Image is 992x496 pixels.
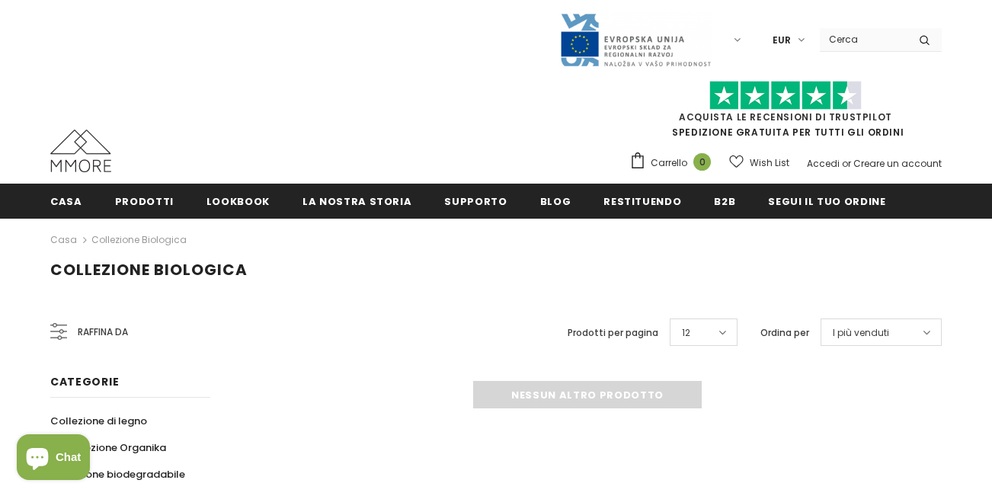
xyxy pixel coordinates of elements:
[559,33,712,46] a: Javni Razpis
[820,28,907,50] input: Search Site
[115,194,174,209] span: Prodotti
[679,110,892,123] a: Acquista le recensioni di TrustPilot
[50,374,119,389] span: Categorie
[50,408,147,434] a: Collezione di legno
[714,194,735,209] span: B2B
[50,194,82,209] span: Casa
[50,231,77,249] a: Casa
[693,153,711,171] span: 0
[629,88,942,139] span: SPEDIZIONE GRATUITA PER TUTTI GLI ORDINI
[206,184,270,218] a: Lookbook
[559,12,712,68] img: Javni Razpis
[302,194,411,209] span: La nostra storia
[750,155,789,171] span: Wish List
[603,194,681,209] span: Restituendo
[768,194,885,209] span: Segui il tuo ordine
[682,325,690,341] span: 12
[50,434,166,461] a: Collezione Organika
[540,184,571,218] a: Blog
[50,130,111,172] img: Casi MMORE
[709,81,862,110] img: Fidati di Pilot Stars
[853,157,942,170] a: Creare un account
[50,259,248,280] span: Collezione biologica
[714,184,735,218] a: B2B
[629,152,718,174] a: Carrello 0
[91,233,187,246] a: Collezione biologica
[444,184,507,218] a: supporto
[540,194,571,209] span: Blog
[63,440,166,455] span: Collezione Organika
[807,157,840,170] a: Accedi
[78,324,128,341] span: Raffina da
[729,149,789,176] a: Wish List
[773,33,791,48] span: EUR
[302,184,411,218] a: La nostra storia
[206,194,270,209] span: Lookbook
[768,184,885,218] a: Segui il tuo ordine
[50,461,185,488] a: Collezione biodegradabile
[444,194,507,209] span: supporto
[568,325,658,341] label: Prodotti per pagina
[50,467,185,482] span: Collezione biodegradabile
[50,414,147,428] span: Collezione di legno
[760,325,809,341] label: Ordina per
[833,325,889,341] span: I più venduti
[12,434,94,484] inbox-online-store-chat: Shopify online store chat
[115,184,174,218] a: Prodotti
[50,184,82,218] a: Casa
[603,184,681,218] a: Restituendo
[842,157,851,170] span: or
[651,155,687,171] span: Carrello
